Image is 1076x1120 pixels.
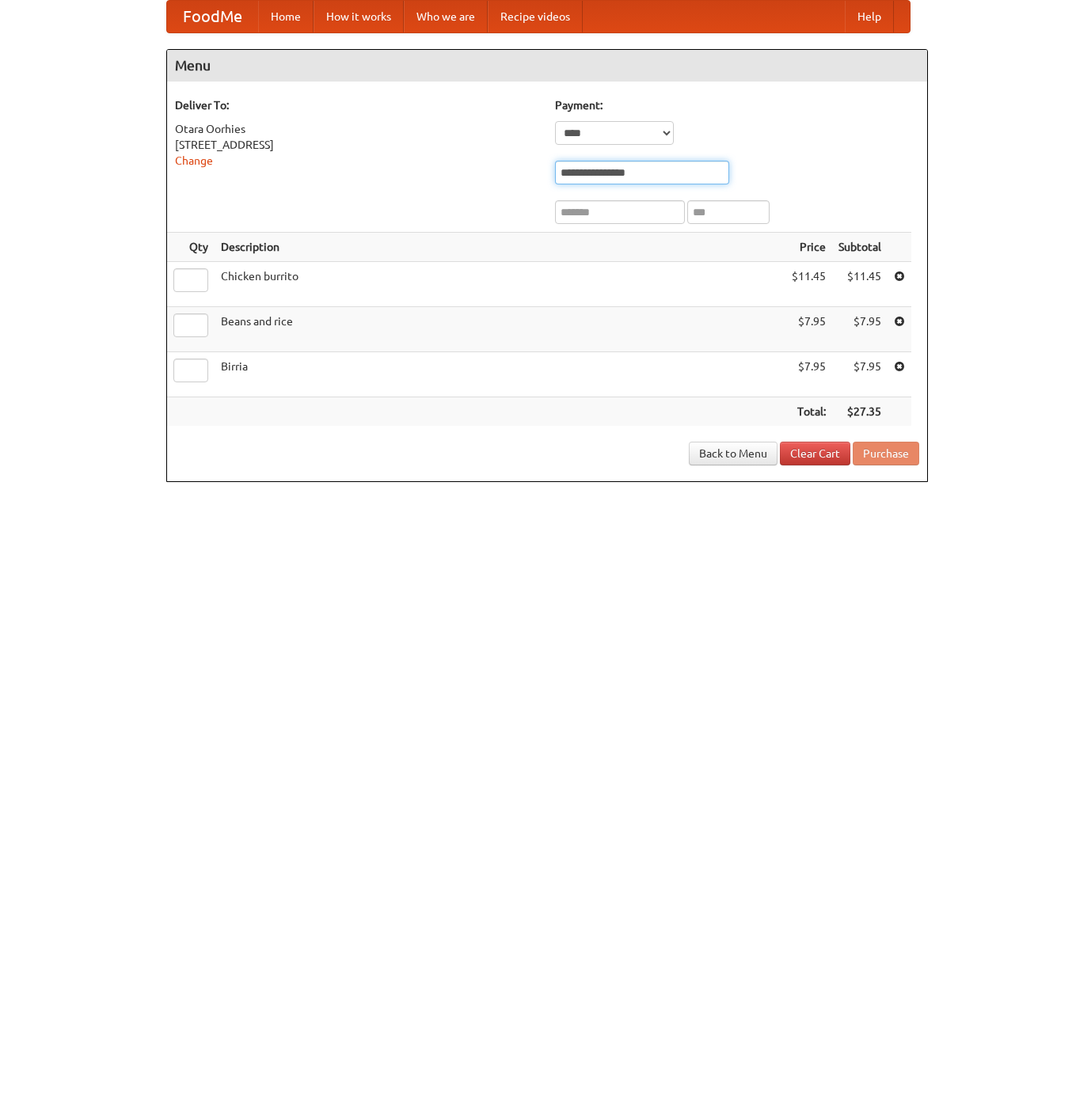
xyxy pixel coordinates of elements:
td: $7.95 [785,352,832,397]
div: Otara Oorhies [175,121,539,137]
a: Back to Menu [689,442,778,465]
h5: Deliver To: [175,97,539,113]
button: Purchase [853,442,919,465]
a: Clear Cart [780,442,850,465]
th: Price [785,233,832,262]
a: Help [845,1,894,32]
th: Description [215,233,785,262]
th: $27.35 [832,397,888,427]
td: $7.95 [832,352,888,397]
a: Home [258,1,314,32]
td: Beans and rice [215,307,785,352]
h5: Payment: [555,97,919,113]
th: Qty [167,233,215,262]
a: Recipe videos [488,1,583,32]
td: $7.95 [832,307,888,352]
a: FoodMe [167,1,258,32]
div: [STREET_ADDRESS] [175,137,539,153]
td: Chicken burrito [215,262,785,307]
td: $11.45 [832,262,888,307]
a: How it works [314,1,404,32]
h4: Menu [167,50,927,82]
a: Change [175,154,213,167]
th: Total: [785,397,832,427]
td: Birria [215,352,785,397]
td: $7.95 [785,307,832,352]
a: Who we are [404,1,488,32]
th: Subtotal [832,233,888,262]
td: $11.45 [785,262,832,307]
